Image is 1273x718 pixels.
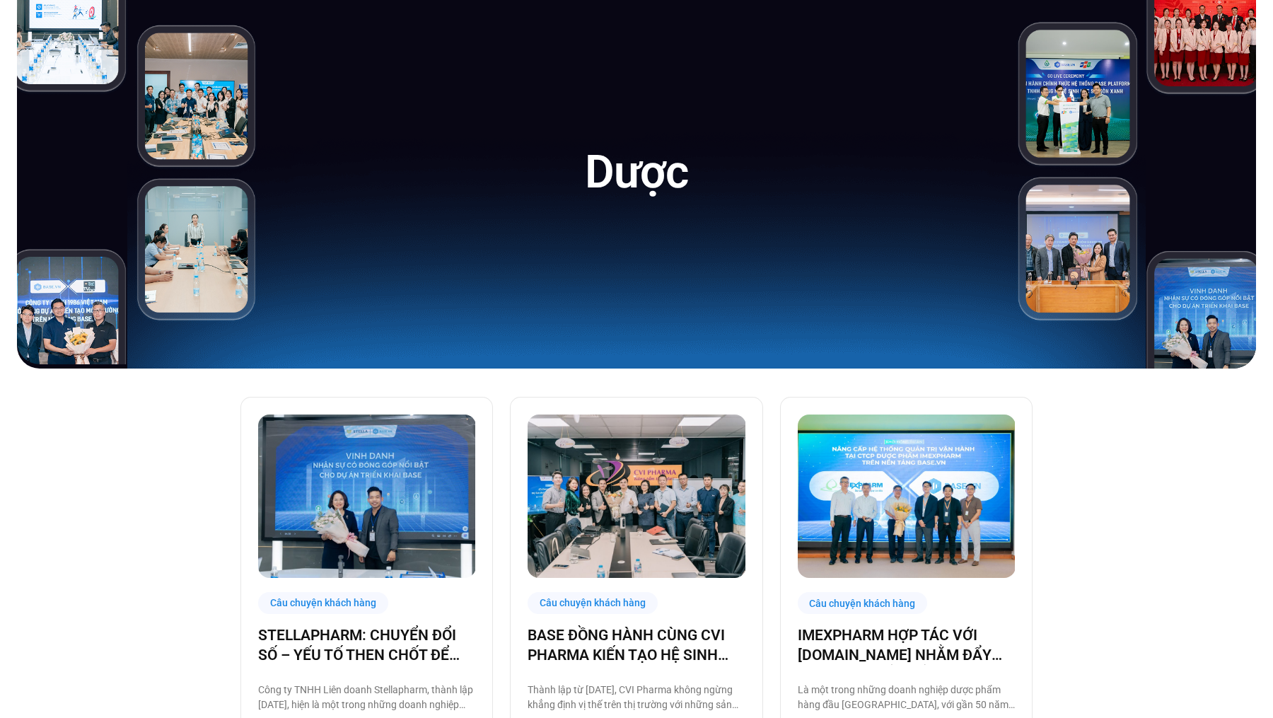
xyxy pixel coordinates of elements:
p: Công ty TNHH Liên doanh Stellapharm, thành lập [DATE], hiện là một trong những doanh nghiệp dẫn đ... [258,683,475,712]
div: Câu chuyện khách hàng [258,592,388,614]
h1: Dược [585,143,687,202]
p: Là một trong những doanh nghiệp dược phẩm hàng đầu [GEOGRAPHIC_DATA], với gần 50 năm phát triển b... [798,683,1015,712]
div: Câu chuyện khách hàng [528,592,658,614]
div: Câu chuyện khách hàng [798,592,928,614]
p: Thành lập từ [DATE], CVI Pharma không ngừng khẳng định vị thế trên thị trường với những sản phẩm ... [528,683,745,712]
a: BASE ĐỒNG HÀNH CÙNG CVI PHARMA KIẾN TẠO HỆ SINH THÁI SỐ VẬN HÀNH TOÀN DIỆN! [528,625,745,665]
a: IMEXPHARM HỢP TÁC VỚI [DOMAIN_NAME] NHẰM ĐẨY MẠNH CHUYỂN ĐỔI SỐ CHO VẬN HÀNH THÔNG MINH [798,625,1015,665]
a: STELLAPHARM: CHUYỂN ĐỔI SỐ – YẾU TỐ THEN CHỐT ĐỂ GIA TĂNG TỐC ĐỘ TĂNG TRƯỞNG [258,625,475,665]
